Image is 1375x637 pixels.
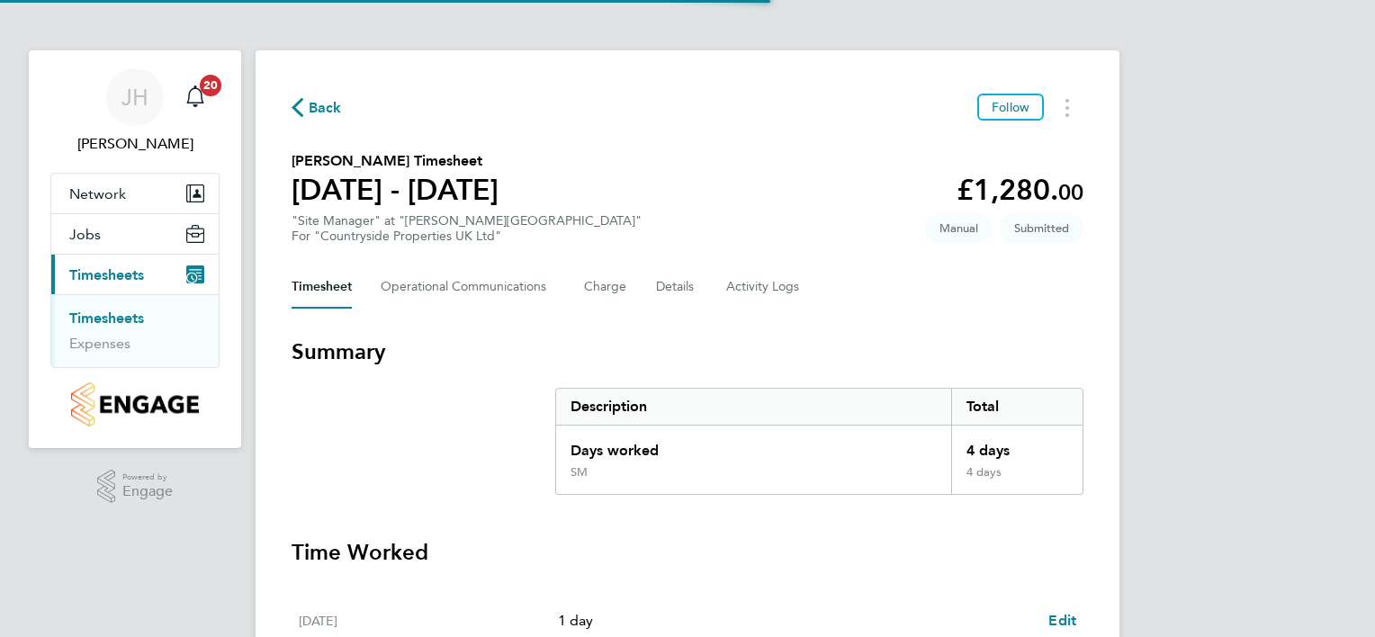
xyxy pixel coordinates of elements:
[656,265,697,309] button: Details
[69,310,144,327] a: Timesheets
[69,185,126,202] span: Network
[292,150,499,172] h2: [PERSON_NAME] Timesheet
[292,538,1083,567] h3: Time Worked
[309,97,342,119] span: Back
[951,465,1083,494] div: 4 days
[177,68,213,126] a: 20
[951,426,1083,465] div: 4 days
[50,382,220,426] a: Go to home page
[584,265,627,309] button: Charge
[292,213,642,244] div: "Site Manager" at "[PERSON_NAME][GEOGRAPHIC_DATA]"
[1058,179,1083,205] span: 00
[69,226,101,243] span: Jobs
[571,465,588,480] div: SM
[292,229,642,244] div: For "Countryside Properties UK Ltd"
[51,174,219,213] button: Network
[71,382,198,426] img: countryside-properties-logo-retina.png
[51,255,219,294] button: Timesheets
[925,213,993,243] span: This timesheet was manually created.
[200,75,221,96] span: 20
[69,266,144,283] span: Timesheets
[558,610,1034,632] p: 1 day
[381,265,555,309] button: Operational Communications
[957,173,1083,207] app-decimal: £1,280.
[556,389,951,425] div: Description
[51,214,219,254] button: Jobs
[1051,94,1083,121] button: Timesheets Menu
[51,294,219,367] div: Timesheets
[726,265,802,309] button: Activity Logs
[29,50,241,448] nav: Main navigation
[292,337,1083,366] h3: Summary
[292,96,342,119] button: Back
[555,388,1083,495] div: Summary
[1048,612,1076,629] span: Edit
[992,99,1029,115] span: Follow
[1000,213,1083,243] span: This timesheet is Submitted.
[292,265,352,309] button: Timesheet
[50,68,220,155] a: JH[PERSON_NAME]
[121,85,148,109] span: JH
[977,94,1044,121] button: Follow
[97,470,174,504] a: Powered byEngage
[556,426,951,465] div: Days worked
[1048,610,1076,632] a: Edit
[292,172,499,208] h1: [DATE] - [DATE]
[69,335,130,352] a: Expenses
[122,470,173,485] span: Powered by
[50,133,220,155] span: Jason Hardy
[951,389,1083,425] div: Total
[122,484,173,499] span: Engage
